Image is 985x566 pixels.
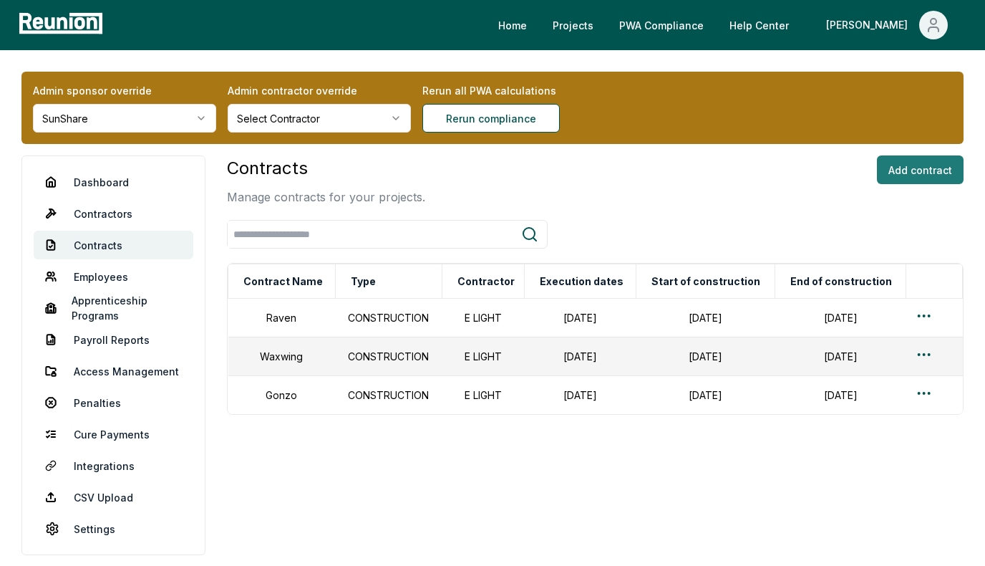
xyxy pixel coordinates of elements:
td: CONSTRUCTION [335,376,442,415]
td: [DATE] [775,376,906,415]
a: Apprenticeship Programs [34,294,193,322]
td: [DATE] [636,376,775,415]
button: [PERSON_NAME] [815,11,959,39]
td: Gonzo [228,376,335,415]
a: Integrations [34,451,193,480]
button: Rerun compliance [422,104,560,133]
td: [DATE] [525,299,636,337]
td: CONSTRUCTION [335,299,442,337]
td: CONSTRUCTION [335,337,442,376]
a: Contracts [34,231,193,259]
td: [DATE] [525,337,636,376]
a: Employees [34,262,193,291]
button: Type [348,267,379,296]
a: Projects [541,11,605,39]
a: Penalties [34,388,193,417]
nav: Main [487,11,971,39]
td: [DATE] [775,337,906,376]
td: Raven [228,299,335,337]
label: Admin sponsor override [33,83,216,98]
a: Settings [34,514,193,543]
a: Payroll Reports [34,325,193,354]
p: Manage contracts for your projects. [227,188,425,206]
button: Contractor [455,267,518,296]
label: Admin contractor override [228,83,411,98]
td: E LIGHT [442,376,525,415]
a: Contractors [34,199,193,228]
td: [DATE] [636,337,775,376]
button: Contract Name [241,267,326,296]
h3: Contracts [227,155,425,181]
button: Execution dates [537,267,626,296]
a: PWA Compliance [608,11,715,39]
td: [DATE] [636,299,775,337]
a: CSV Upload [34,483,193,512]
a: Dashboard [34,168,193,196]
a: Access Management [34,357,193,385]
a: Help Center [718,11,800,39]
div: [PERSON_NAME] [826,11,913,39]
td: Waxwing [228,337,335,376]
label: Rerun all PWA calculations [422,83,606,98]
a: Home [487,11,538,39]
td: E LIGHT [442,299,525,337]
button: End of construction [787,267,895,296]
a: Cure Payments [34,420,193,449]
button: Start of construction [649,267,763,296]
td: E LIGHT [442,337,525,376]
button: Add contract [877,155,964,184]
td: [DATE] [775,299,906,337]
td: [DATE] [525,376,636,415]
